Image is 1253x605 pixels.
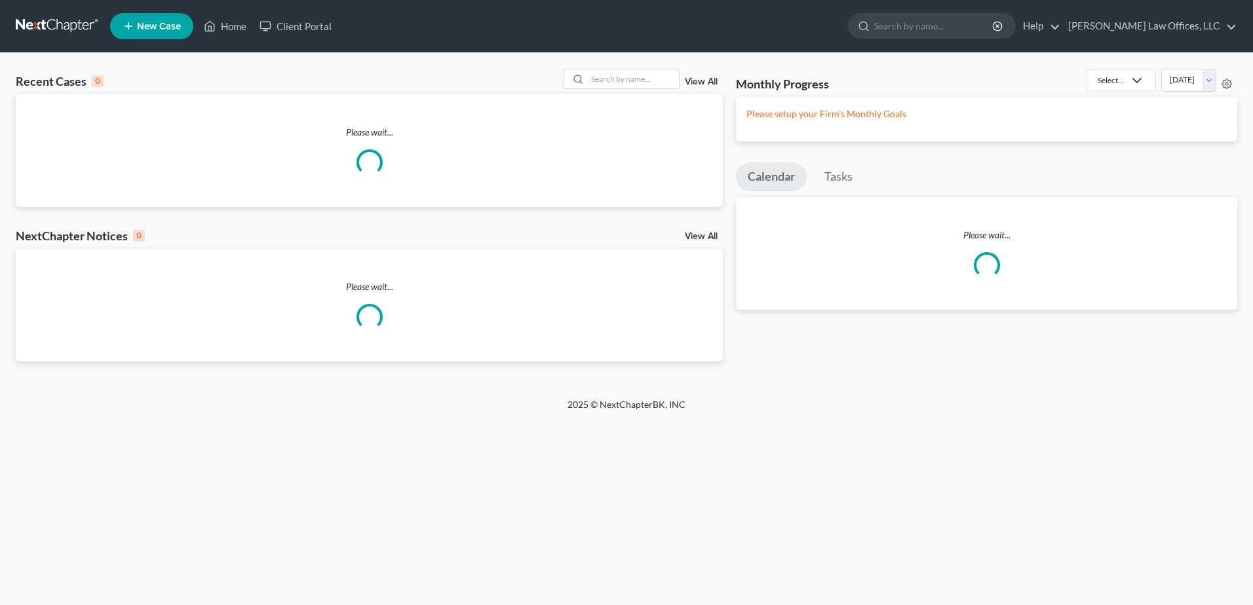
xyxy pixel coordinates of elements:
[736,229,1237,242] p: Please wait...
[16,228,145,244] div: NextChapter Notices
[1098,75,1124,86] div: Select...
[197,14,253,38] a: Home
[813,162,864,191] a: Tasks
[685,77,718,86] a: View All
[746,107,1227,120] p: Please setup your Firm's Monthly Goals
[736,162,807,191] a: Calendar
[137,22,181,31] span: New Case
[1016,14,1060,38] a: Help
[874,14,994,38] input: Search by name...
[16,280,723,293] p: Please wait...
[16,73,104,89] div: Recent Cases
[1062,14,1237,38] a: [PERSON_NAME] Law Offices, LLC
[685,232,718,241] a: View All
[133,230,145,242] div: 0
[253,14,338,38] a: Client Portal
[92,75,104,87] div: 0
[16,126,723,139] p: Please wait...
[587,69,679,88] input: Search by name...
[253,398,1000,422] div: 2025 © NextChapterBK, INC
[736,76,829,92] h3: Monthly Progress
